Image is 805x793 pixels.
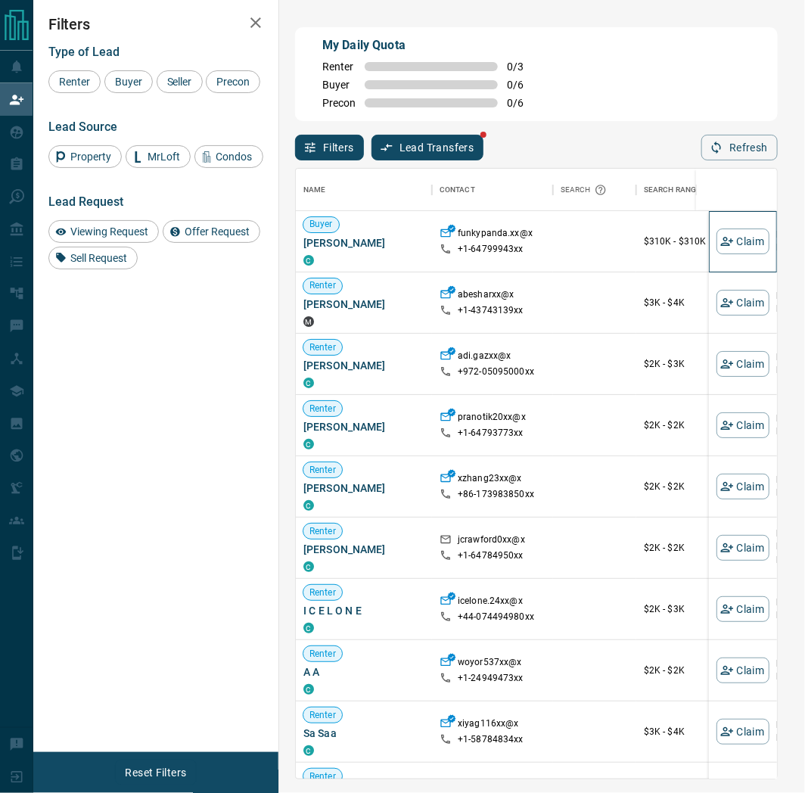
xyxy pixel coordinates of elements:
span: A A [303,664,424,679]
p: $3K - $4K [644,725,712,739]
p: +1- 58784834xx [458,733,524,746]
div: Precon [206,70,260,93]
div: Sell Request [48,247,138,269]
div: condos.ca [303,439,314,449]
div: Condos [194,145,263,168]
div: Seller [157,70,203,93]
span: Renter [303,464,342,477]
div: Contact [432,169,553,211]
button: Claim [716,535,769,561]
div: condos.ca [303,623,314,633]
span: Sa Saa [303,726,424,741]
span: Precon [211,76,255,88]
span: Condos [211,151,258,163]
p: +86- 173983850xx [458,488,534,501]
p: woyor537xx@x [458,656,522,672]
span: Renter [303,709,342,722]
span: MrLoft [142,151,185,163]
span: Offer Request [179,225,255,238]
button: Lead Transfers [371,135,484,160]
p: +1- 43743139xx [458,304,524,317]
div: Renter [48,70,101,93]
span: 0 / 6 [507,97,540,109]
button: Claim [716,351,769,377]
span: Seller [162,76,197,88]
div: condos.ca [303,500,314,511]
span: Buyer [303,218,339,231]
span: Lead Source [48,120,117,134]
div: Search Range [644,169,701,211]
h2: Filters [48,15,263,33]
p: abesharxx@x [458,288,514,304]
p: $2K - $2K [644,418,712,432]
p: +972- 05095000xx [458,365,534,378]
p: +1- 64799943xx [458,243,524,256]
div: Viewing Request [48,220,159,243]
p: +1- 64784950xx [458,549,524,562]
span: Property [65,151,117,163]
div: mrloft.ca [303,316,314,327]
button: Filters [295,135,364,160]
button: Claim [716,412,769,438]
div: condos.ca [303,378,314,388]
button: Refresh [701,135,778,160]
button: Claim [716,658,769,683]
p: xzhang23xx@x [458,472,522,488]
span: [PERSON_NAME] [303,235,424,250]
div: condos.ca [303,745,314,756]
span: Renter [303,648,342,661]
div: Name [296,169,432,211]
p: +1- 24949473xx [458,672,524,685]
p: pranotik20xx@x [458,411,526,427]
div: Buyer [104,70,153,93]
span: Sell Request [65,252,132,264]
div: Name [303,169,326,211]
span: 0 / 6 [507,79,540,91]
button: Claim [716,290,769,316]
span: Renter [303,525,342,538]
button: Claim [716,229,769,254]
p: $2K - $3K [644,602,712,616]
p: funkypanda.xx@x [458,227,533,243]
p: My Daily Quota [322,36,540,54]
div: Search Range [636,169,720,211]
div: condos.ca [303,255,314,266]
p: adi.gazxx@x [458,350,511,365]
button: Reset Filters [115,760,196,785]
span: [PERSON_NAME] [303,542,424,557]
div: Contact [440,169,475,211]
span: Renter [303,279,342,292]
p: jcrawford0xx@x [458,533,525,549]
span: Renter [322,61,356,73]
span: Renter [303,770,342,783]
p: $310K - $310K [644,235,712,248]
span: Viewing Request [65,225,154,238]
span: Renter [303,586,342,599]
p: $3K - $4K [644,296,712,309]
span: Renter [303,403,342,415]
span: I C E L O N E [303,603,424,618]
p: $2K - $2K [644,664,712,677]
span: Renter [54,76,95,88]
span: Buyer [110,76,148,88]
span: [PERSON_NAME] [303,480,424,496]
p: $2K - $2K [644,541,712,555]
p: $2K - $3K [644,357,712,371]
button: Claim [716,719,769,745]
span: [PERSON_NAME] [303,297,424,312]
div: Offer Request [163,220,260,243]
span: 0 / 3 [507,61,540,73]
p: icelone.24xx@x [458,595,523,611]
button: Claim [716,474,769,499]
p: $2K - $2K [644,480,712,493]
div: Search [561,169,611,211]
span: Renter [303,341,342,354]
div: Property [48,145,122,168]
p: +1- 64793773xx [458,427,524,440]
span: Buyer [322,79,356,91]
p: +44- 074494980xx [458,611,534,624]
span: Lead Request [48,194,123,209]
div: condos.ca [303,561,314,572]
span: Precon [322,97,356,109]
span: [PERSON_NAME] [303,419,424,434]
